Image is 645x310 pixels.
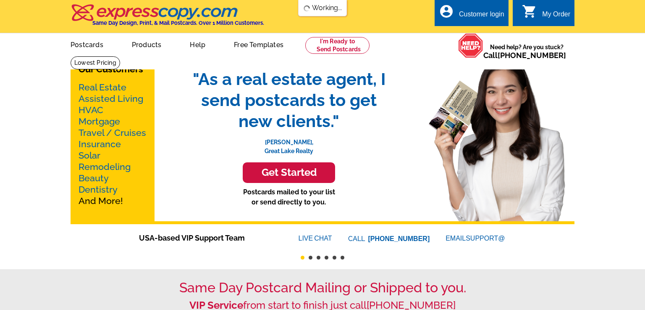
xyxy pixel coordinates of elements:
[79,82,147,207] p: And More!
[176,34,219,54] a: Help
[483,43,570,60] span: Need help? Are you stuck?
[317,256,320,260] button: 3 of 6
[92,20,264,26] h4: Same Day Design, Print, & Mail Postcards. Over 1 Million Customers.
[139,232,273,244] span: USA-based VIP Support Team
[71,280,574,296] h1: Same Day Postcard Mailing or Shipped to you.
[522,9,570,20] a: shopping_cart My Order
[299,235,332,242] a: LIVECHAT
[71,10,264,26] a: Same Day Design, Print, & Mail Postcards. Over 1 Million Customers.
[446,235,506,242] a: EMAILSUPPORT@
[79,116,120,127] a: Mortgage
[483,51,566,60] span: Call
[368,235,430,242] a: [PHONE_NUMBER]
[79,139,121,149] a: Insurance
[341,256,344,260] button: 6 of 6
[79,127,146,138] a: Travel / Cruises
[220,34,297,54] a: Free Templates
[184,132,394,156] p: [PERSON_NAME], Great Lake Realty
[184,187,394,207] p: Postcards mailed to your list or send directly to you.
[184,69,394,132] span: "As a real estate agent, I send postcards to get new clients."
[184,162,394,183] a: Get Started
[542,11,570,22] div: My Order
[79,184,118,195] a: Dentistry
[522,4,537,19] i: shopping_cart
[459,11,504,22] div: Customer login
[79,82,126,93] a: Real Estate
[439,9,504,20] a: account_circle Customer login
[79,173,109,183] a: Beauty
[439,4,454,19] i: account_circle
[301,256,304,260] button: 1 of 6
[118,34,175,54] a: Products
[79,105,103,115] a: HVAC
[466,233,506,244] font: SUPPORT@
[79,93,143,104] a: Assisted Living
[498,51,566,60] a: [PHONE_NUMBER]
[299,233,315,244] font: LIVE
[333,256,336,260] button: 5 of 6
[304,5,310,12] img: loading...
[348,234,366,244] font: CALL
[325,256,328,260] button: 4 of 6
[253,167,325,179] h3: Get Started
[79,150,100,161] a: Solar
[458,33,483,58] img: help
[57,34,117,54] a: Postcards
[309,256,312,260] button: 2 of 6
[79,162,131,172] a: Remodeling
